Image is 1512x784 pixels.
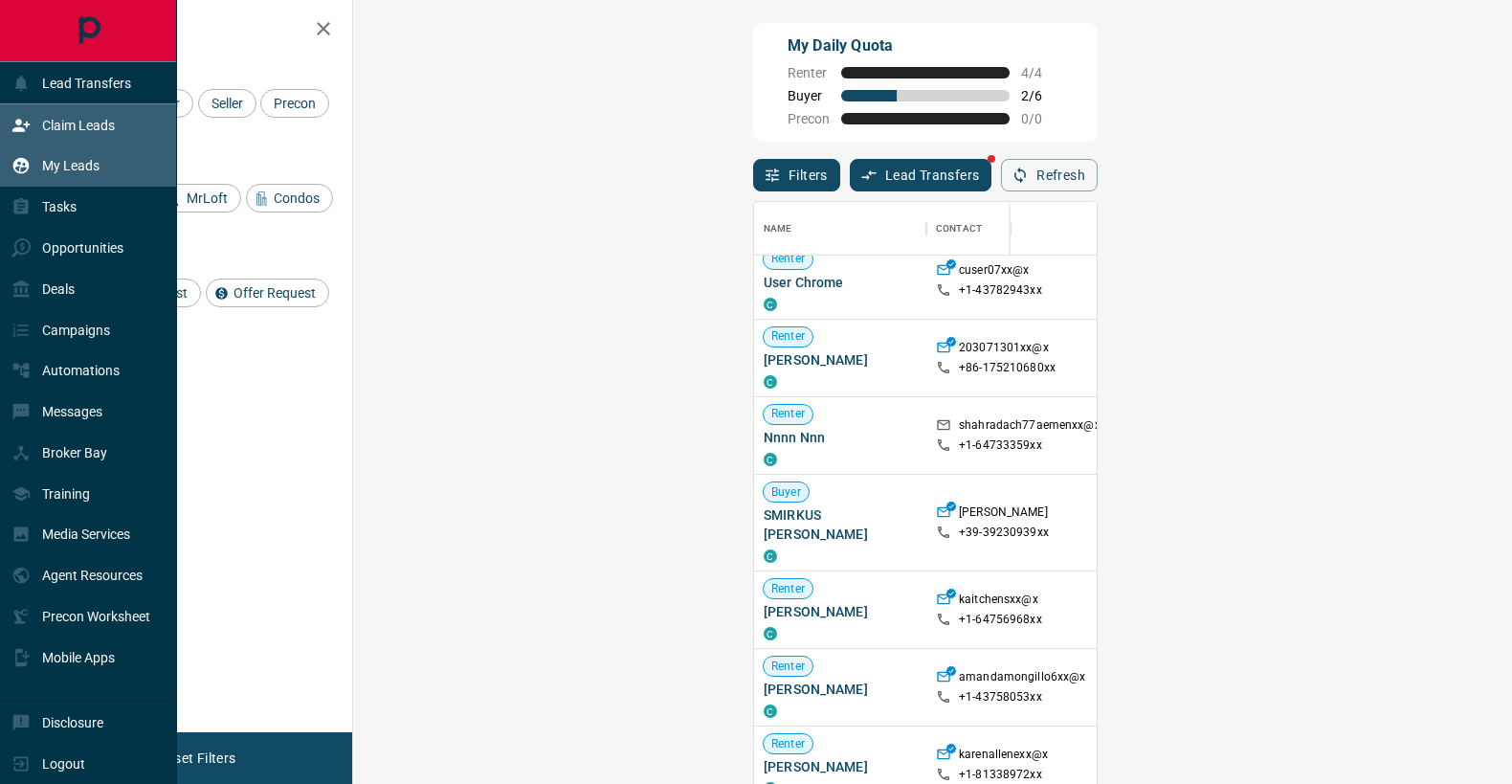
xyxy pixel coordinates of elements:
[926,202,1079,256] div: Contact
[764,298,777,311] div: condos.ca
[764,680,917,699] span: [PERSON_NAME]
[764,273,917,292] span: User Chrome
[145,742,248,774] button: Reset Filters
[764,602,917,621] span: [PERSON_NAME]
[753,159,840,191] button: Filters
[959,282,1042,299] p: +1- 43782943xx
[754,202,926,256] div: Name
[959,689,1042,706] p: +1- 43758053xx
[764,549,777,563] div: condos.ca
[850,159,992,191] button: Lead Transfers
[61,19,333,42] h2: Filters
[764,659,812,675] span: Renter
[959,340,1049,360] p: 203071301xx@x
[959,504,1048,525] p: [PERSON_NAME]
[959,525,1049,541] p: +39- 39230939xx
[260,89,329,118] div: Precon
[764,736,812,752] span: Renter
[206,279,329,307] div: Offer Request
[764,484,809,501] span: Buyer
[1021,65,1063,80] span: 4 / 4
[764,705,777,718] div: condos.ca
[764,251,812,267] span: Renter
[1021,111,1063,126] span: 0 / 0
[959,669,1085,689] p: amandamongillo6xx@x
[959,360,1056,376] p: +86- 175210680xx
[959,767,1042,783] p: +1- 81338972xx
[227,285,322,301] span: Offer Request
[205,96,250,111] span: Seller
[764,505,917,544] span: SMIRKUS [PERSON_NAME]
[764,428,917,447] span: Nnnn Nnn
[788,111,830,126] span: Precon
[764,350,917,370] span: [PERSON_NAME]
[764,757,917,776] span: [PERSON_NAME]
[788,34,1063,57] p: My Daily Quota
[198,89,256,118] div: Seller
[267,190,326,206] span: Condos
[1001,159,1098,191] button: Refresh
[764,406,812,422] span: Renter
[959,612,1042,628] p: +1- 64756968xx
[788,65,830,80] span: Renter
[959,417,1101,437] p: shahradach77aemenxx@x
[959,747,1048,767] p: karenallenexx@x
[764,581,812,597] span: Renter
[764,627,777,640] div: condos.ca
[959,592,1038,612] p: kaitchensxx@x
[936,202,982,256] div: Contact
[267,96,322,111] span: Precon
[764,453,777,466] div: condos.ca
[764,202,792,256] div: Name
[959,262,1029,282] p: cuser07xx@x
[788,88,830,103] span: Buyer
[764,375,777,389] div: condos.ca
[1021,88,1063,103] span: 2 / 6
[959,437,1042,454] p: +1- 64733359xx
[180,190,234,206] span: MrLoft
[159,184,241,213] div: MrLoft
[764,328,812,345] span: Renter
[246,184,333,213] div: Condos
